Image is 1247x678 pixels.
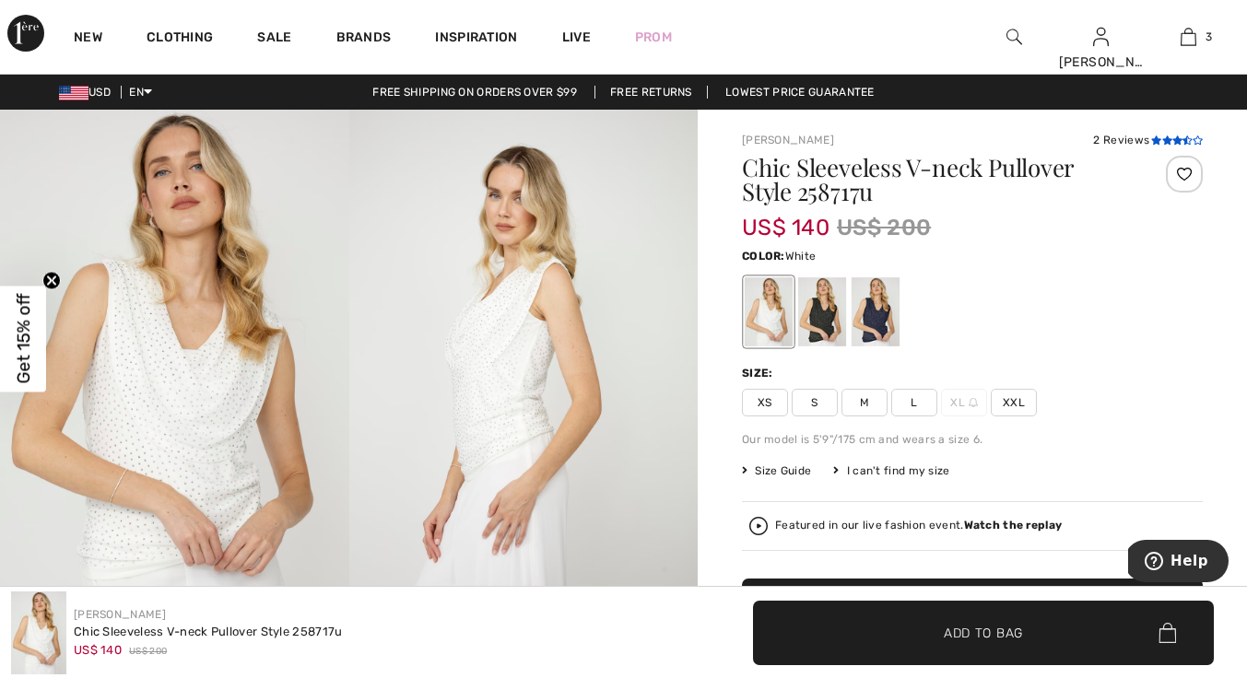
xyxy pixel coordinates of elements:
[792,389,838,416] span: S
[742,196,829,240] span: US$ 140
[745,277,793,346] div: White
[785,250,817,263] span: White
[1006,26,1022,48] img: search the website
[944,623,1023,642] span: Add to Bag
[742,389,788,416] span: XS
[1146,26,1231,48] a: 3
[74,623,343,641] div: Chic Sleeveless V-neck Pullover Style 258717u
[129,86,152,99] span: EN
[562,28,591,47] a: Live
[852,277,900,346] div: Navy
[1159,623,1176,643] img: Bag.svg
[749,517,768,535] img: Watch the replay
[711,86,889,99] a: Lowest Price Guarantee
[753,601,1214,665] button: Add to Bag
[742,250,785,263] span: Color:
[13,294,34,384] span: Get 15% off
[74,643,122,657] span: US$ 140
[59,86,118,99] span: USD
[594,86,708,99] a: Free Returns
[837,211,931,244] span: US$ 200
[941,389,987,416] span: XL
[969,398,978,407] img: ring-m.svg
[147,29,213,49] a: Clothing
[775,520,1062,532] div: Featured in our live fashion event.
[74,29,102,49] a: New
[742,431,1203,448] div: Our model is 5'9"/175 cm and wears a size 6.
[798,277,846,346] div: Black
[7,15,44,52] img: 1ère Avenue
[59,86,88,100] img: US Dollar
[1128,540,1229,586] iframe: Opens a widget where you can find more information
[1093,28,1109,45] a: Sign In
[841,389,888,416] span: M
[1093,26,1109,48] img: My Info
[74,608,166,621] a: [PERSON_NAME]
[1206,29,1212,45] span: 3
[358,86,592,99] a: Free shipping on orders over $99
[964,519,1063,532] strong: Watch the replay
[891,389,937,416] span: L
[349,110,699,633] img: Chic Sleeveless V-Neck Pullover Style 258717U. 2
[11,591,66,674] img: Chic Sleeveless V-Neck Pullover Style 258717U
[991,389,1037,416] span: XXL
[129,645,167,659] span: US$ 200
[635,28,672,47] a: Prom
[435,29,517,49] span: Inspiration
[742,156,1126,204] h1: Chic Sleeveless V-neck Pullover Style 258717u
[742,579,1203,643] button: Add to Bag
[1059,53,1145,72] div: [PERSON_NAME]
[742,134,834,146] a: [PERSON_NAME]
[42,272,61,290] button: Close teaser
[336,29,392,49] a: Brands
[742,462,811,479] span: Size Guide
[833,462,949,479] div: I can't find my size
[1181,26,1196,48] img: My Bag
[257,29,291,49] a: Sale
[1093,132,1203,148] div: 2 Reviews
[742,365,777,381] div: Size:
